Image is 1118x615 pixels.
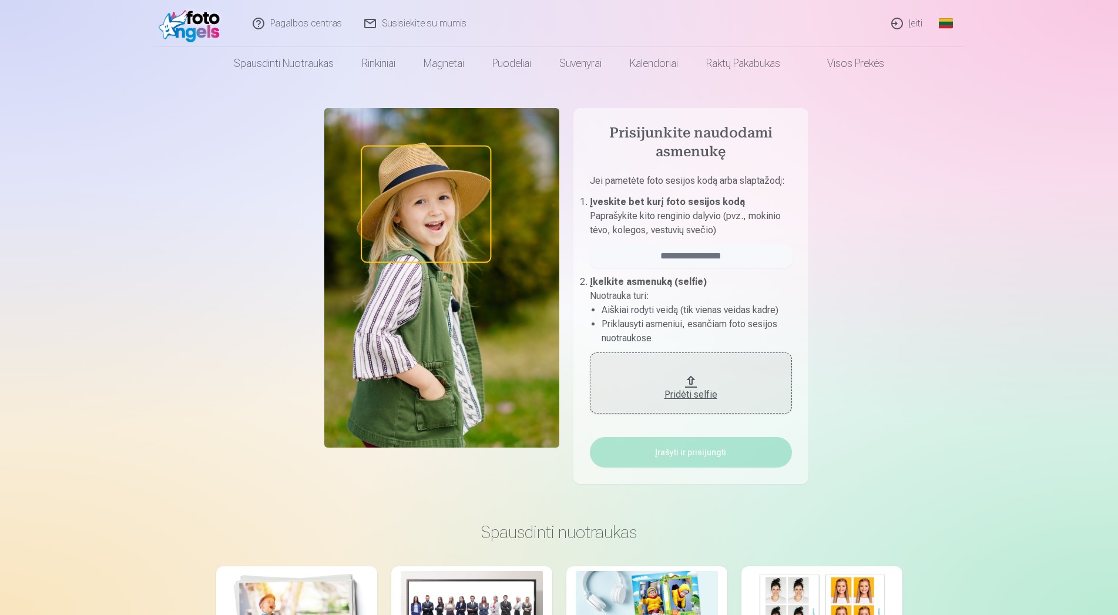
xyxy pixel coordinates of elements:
[590,437,792,468] button: Įrašyti ir prisijungti
[478,47,545,80] a: Puodeliai
[590,352,792,414] button: Pridėti selfie
[590,125,792,162] h4: Prisijunkite naudodami asmenukę
[409,47,478,80] a: Magnetai
[692,47,794,80] a: Raktų pakabukas
[602,303,792,317] li: Aiškiai rodyti veidą (tik vienas veidas kadre)
[159,5,226,42] img: /fa2
[348,47,409,80] a: Rinkiniai
[590,209,792,237] p: Paprašykite kito renginio dalyvio (pvz., mokinio tėvo, kolegos, vestuvių svečio)
[220,47,348,80] a: Spausdinti nuotraukas
[590,174,792,195] p: Jei pametėte foto sesijos kodą arba slaptažodį :
[616,47,692,80] a: Kalendoriai
[590,196,745,207] b: Įveskite bet kurį foto sesijos kodą
[794,47,898,80] a: Visos prekės
[590,289,792,303] p: Nuotrauka turi :
[590,276,707,287] b: Įkelkite asmenuką (selfie)
[602,317,792,345] li: Priklausyti asmeniui, esančiam foto sesijos nuotraukose
[226,522,893,543] h3: Spausdinti nuotraukas
[602,388,780,402] div: Pridėti selfie
[545,47,616,80] a: Suvenyrai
